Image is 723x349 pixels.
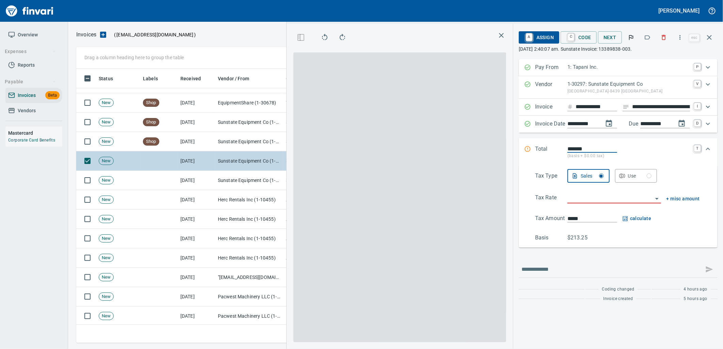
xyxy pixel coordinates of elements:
td: Sunstate Equipment Co (1-30297) [215,113,283,132]
span: Shop [143,119,159,126]
span: New [99,235,113,242]
p: Tax Amount [535,214,567,223]
div: Expand [519,116,718,133]
span: Vendors [18,106,36,115]
button: + misc amount [666,195,700,203]
button: Expenses [2,45,59,58]
td: "[EMAIL_ADDRESS][DOMAIN_NAME]" <[EMAIL_ADDRESS][DOMAIN_NAME]> [215,268,283,287]
button: CCode [561,31,597,44]
button: [PERSON_NAME] [657,5,701,16]
td: [DATE] [178,151,215,171]
span: New [99,294,113,300]
td: PacWest Invoice [283,306,419,326]
td: Herc Rentals Inc (1-10455) [215,229,283,248]
h5: [PERSON_NAME] [659,7,700,14]
td: EquipmentShare (1-30678) [215,93,283,113]
td: Herc Rentals Inc (1-10455) [215,210,283,229]
p: (basis + $0.00 tax) [567,153,690,160]
p: $213.25 [567,234,600,242]
div: Expand [519,59,718,76]
button: Open [652,194,662,203]
td: Acct No. 2782502-HG: Your Invoice From Herc Rentals Inc. is Attached [283,248,419,268]
a: C [568,33,574,41]
td: PacWest Invoice [283,287,419,306]
h6: Mastercard [8,129,62,137]
a: Overview [5,27,62,43]
img: Finvari [4,3,55,19]
div: Expand [519,166,718,248]
p: Invoice [535,103,567,112]
td: [DATE] [178,113,215,132]
td: Acct No. 2782502-HG: Your Invoices From Herc Rentals Inc. are Attached [283,190,419,210]
span: New [99,313,113,319]
p: 1: Tapani Inc. [567,63,690,71]
p: Vendor [535,80,567,95]
a: I [694,103,701,110]
div: Expand [519,76,718,99]
td: [DATE] [178,132,215,151]
span: Beta [45,92,60,99]
button: change due date [674,115,690,132]
a: V [694,80,701,87]
td: [DATE] [178,248,215,268]
a: Corporate Card Benefits [8,138,55,143]
p: Tax Rate [535,194,567,203]
button: Upload an Invoice [96,31,110,39]
span: Invoice created [604,296,633,302]
td: Your EquipmentShare invoice is ready [283,93,419,113]
p: [DATE] 2:40:07 am. Sunstate Invoice: 13389838-003. [519,46,718,52]
span: 4 hours ago [684,286,707,293]
a: P [694,63,701,70]
a: A [526,33,532,41]
div: Expand [519,138,718,166]
span: New [99,216,113,222]
p: Drag a column heading here to group the table [84,54,184,61]
td: Pacwest Machinery LLC (1-23156) [215,287,283,306]
span: Received [180,74,201,83]
button: Sales [567,169,610,183]
td: [DATE] [178,190,215,210]
span: New [99,197,113,203]
span: Shop [143,138,159,145]
td: Herc Rentals Inc (1-10455) [215,248,283,268]
span: New [99,119,113,126]
svg: Invoice number [567,103,573,111]
a: D [694,120,701,127]
span: New [99,138,113,145]
p: Basis [535,234,567,242]
td: [DATE] [178,287,215,306]
a: T [694,145,701,152]
td: Sunstate Invoice: 13389838-003 [283,151,419,171]
p: Total [535,145,567,160]
td: Sunstate Equipment Co (1-30297) [215,151,283,171]
td: Acct No. 2782502-HG: Your Invoices From Herc Rentals Inc. are Attached [283,229,419,248]
a: Reports [5,57,62,73]
span: Close invoice [688,29,718,46]
span: New [99,100,113,106]
div: Sales [581,172,604,180]
span: New [99,255,113,261]
span: Payable [5,78,56,86]
td: Sunstate Equipment Co (1-30297) [215,171,283,190]
span: [EMAIL_ADDRESS][DOMAIN_NAME] [116,31,194,38]
span: 5 hours ago [684,296,707,302]
button: Use [615,169,657,183]
p: Invoice Date [535,120,567,129]
div: Use [628,172,652,180]
button: AAssign [519,31,559,44]
td: [DATE] [178,306,215,326]
span: Reports [18,61,35,69]
nav: breadcrumb [76,31,96,39]
span: New [99,158,113,164]
td: Sunstate Equipment Co (1-30297) [215,132,283,151]
td: [DATE] [178,210,215,229]
td: Sunstate Invoice: 13272815-006 [283,171,419,190]
span: Labels [143,74,167,83]
button: calculate [623,214,652,223]
a: Vendors [5,103,62,118]
button: Next [598,31,622,44]
span: Shop [143,100,159,106]
span: New [99,177,113,184]
td: [DATE] [178,93,215,113]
